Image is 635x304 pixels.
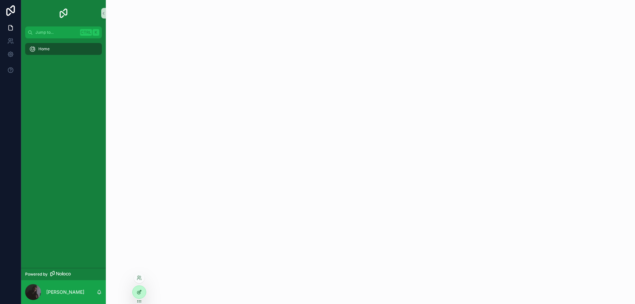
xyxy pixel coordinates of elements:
[25,43,102,55] a: Home
[25,272,48,277] span: Powered by
[80,29,92,36] span: Ctrl
[93,30,99,35] span: K
[21,38,106,64] div: scrollable content
[38,46,50,52] span: Home
[46,289,84,295] p: [PERSON_NAME]
[25,26,102,38] button: Jump to...CtrlK
[21,268,106,280] a: Powered by
[35,30,77,35] span: Jump to...
[58,8,69,19] img: App logo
